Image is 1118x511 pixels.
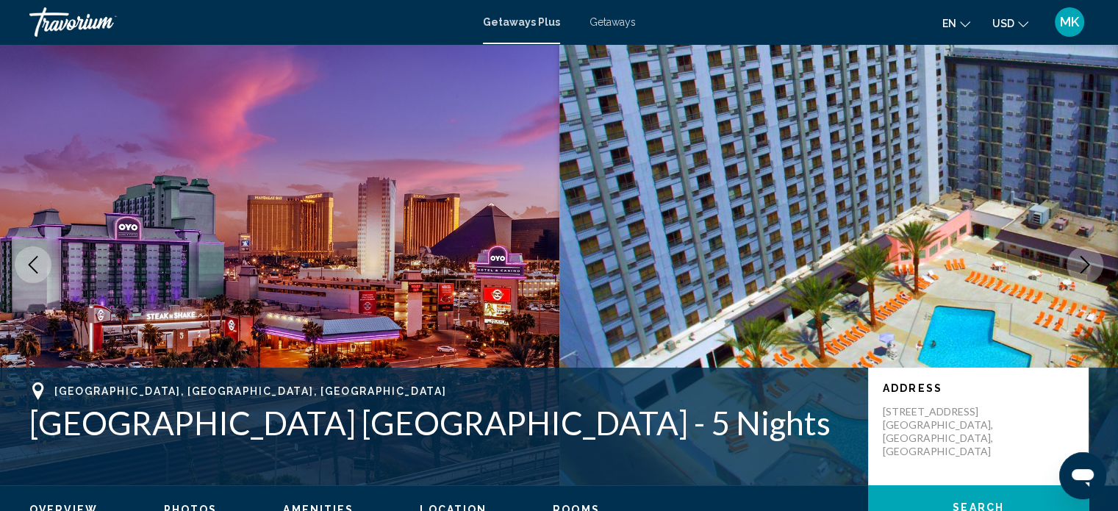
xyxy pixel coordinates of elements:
button: Previous image [15,246,51,283]
p: Address [883,382,1074,394]
span: USD [992,18,1014,29]
h1: [GEOGRAPHIC_DATA] [GEOGRAPHIC_DATA] - 5 Nights [29,404,853,442]
button: User Menu [1050,7,1089,37]
span: MK [1060,15,1079,29]
button: Change currency [992,12,1028,34]
span: en [942,18,956,29]
a: Getaways Plus [483,16,560,28]
p: [STREET_ADDRESS] [GEOGRAPHIC_DATA], [GEOGRAPHIC_DATA], [GEOGRAPHIC_DATA] [883,405,1000,458]
iframe: Button to launch messaging window [1059,452,1106,499]
button: Change language [942,12,970,34]
a: Getaways [590,16,636,28]
a: Travorium [29,7,468,37]
button: Next image [1067,246,1103,283]
span: [GEOGRAPHIC_DATA], [GEOGRAPHIC_DATA], [GEOGRAPHIC_DATA] [54,385,446,397]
